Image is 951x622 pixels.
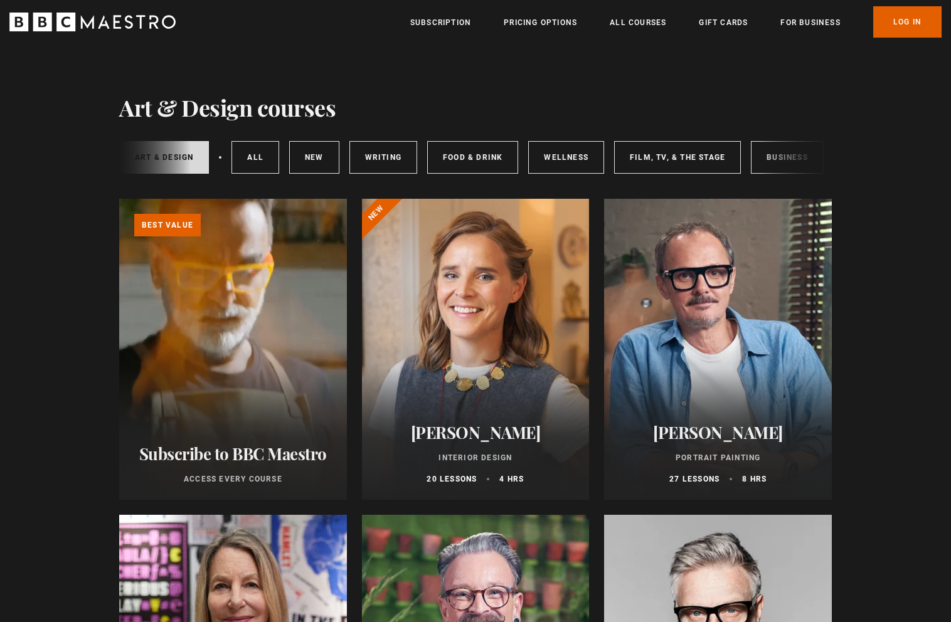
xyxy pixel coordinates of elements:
p: 8 hrs [742,473,767,485]
a: All Courses [610,16,666,29]
p: Portrait Painting [619,452,817,463]
p: Best value [134,214,201,236]
p: 27 lessons [669,473,720,485]
a: Business [751,141,824,174]
a: Wellness [528,141,604,174]
a: [PERSON_NAME] Portrait Painting 27 lessons 8 hrs [604,199,832,500]
p: 4 hrs [499,473,524,485]
a: Gift Cards [699,16,748,29]
a: [PERSON_NAME] Interior Design 20 lessons 4 hrs New [362,199,590,500]
a: Pricing Options [504,16,577,29]
a: Film, TV, & The Stage [614,141,741,174]
a: For business [780,16,840,29]
nav: Primary [410,6,942,38]
p: 20 lessons [427,473,477,485]
h2: [PERSON_NAME] [377,423,575,442]
a: All [231,141,279,174]
a: Log In [873,6,942,38]
a: Writing [349,141,417,174]
svg: BBC Maestro [9,13,176,31]
a: Subscription [410,16,471,29]
a: Food & Drink [427,141,518,174]
p: Interior Design [377,452,575,463]
h2: [PERSON_NAME] [619,423,817,442]
h1: Art & Design courses [119,94,336,120]
a: New [289,141,339,174]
